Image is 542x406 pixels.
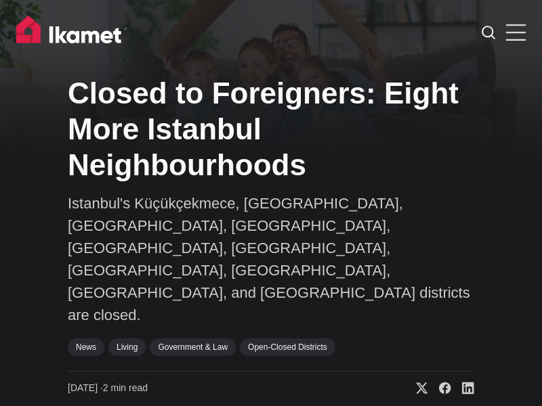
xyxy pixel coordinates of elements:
[68,382,148,395] time: 2 min read
[68,76,474,183] h1: Closed to Foreigners: Eight More Istanbul Neighbourhoods
[68,382,103,393] span: [DATE] ∙
[240,338,335,356] a: Open-Closed Districts
[68,192,474,326] p: Istanbul's Küçükçekmece, [GEOGRAPHIC_DATA], [GEOGRAPHIC_DATA], [GEOGRAPHIC_DATA], [GEOGRAPHIC_DAT...
[68,338,104,356] a: News
[428,382,451,395] a: Share on Facebook
[150,338,236,356] a: Government & Law
[108,338,146,356] a: Living
[16,16,127,49] img: Ikamet home
[405,382,428,395] a: Share on X
[451,382,474,395] a: Share on Linkedin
